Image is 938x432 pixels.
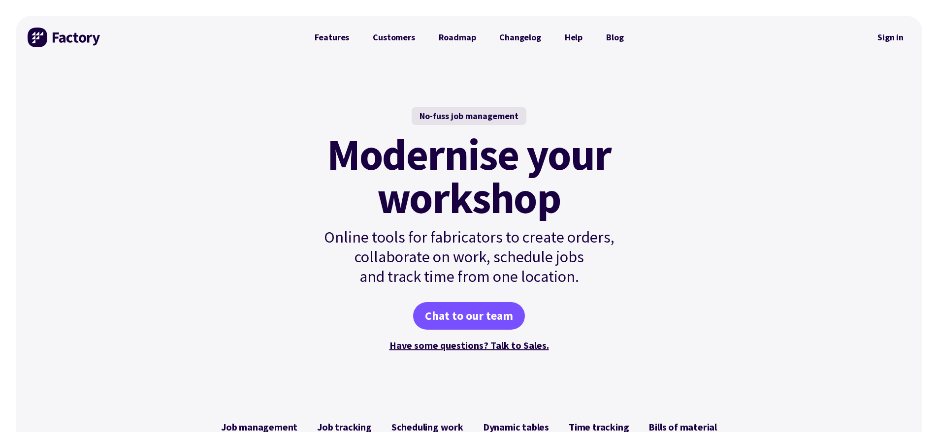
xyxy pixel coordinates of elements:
a: Chat to our team [413,302,525,330]
a: Blog [594,28,635,47]
p: Online tools for fabricators to create orders, collaborate on work, schedule jobs and track time ... [303,227,636,286]
a: Roadmap [427,28,488,47]
a: Changelog [487,28,552,47]
img: Factory [28,28,101,47]
a: Have some questions? Talk to Sales. [389,339,549,351]
nav: Primary Navigation [303,28,636,47]
a: Customers [361,28,426,47]
div: No-fuss job management [412,107,526,125]
mark: Modernise your workshop [327,133,611,219]
a: Features [303,28,361,47]
nav: Secondary Navigation [871,26,910,49]
a: Help [553,28,594,47]
a: Sign in [871,26,910,49]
